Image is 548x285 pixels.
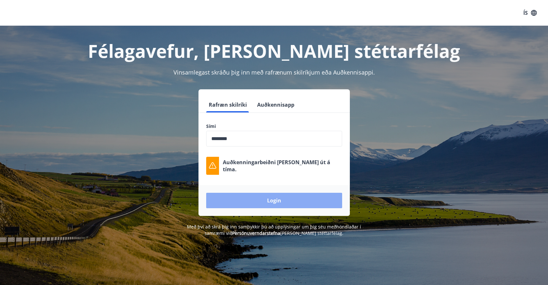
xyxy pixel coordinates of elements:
button: Login [206,193,342,208]
button: Auðkennisapp [255,97,297,112]
a: Persónuverndarstefna [232,230,280,236]
span: Með því að skrá þig inn samþykkir þú að upplýsingar um þig séu meðhöndlaðar í samræmi við [PERSON... [187,224,361,236]
button: Rafræn skilríki [206,97,249,112]
label: Sími [206,123,342,129]
span: Vinsamlegast skráðu þig inn með rafrænum skilríkjum eða Auðkennisappi. [173,68,375,76]
button: ÍS [520,7,540,19]
h1: Félagavefur, [PERSON_NAME] stéttarfélag [51,39,497,63]
p: Auðkenningarbeiðni [PERSON_NAME] út á tíma. [223,159,342,173]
